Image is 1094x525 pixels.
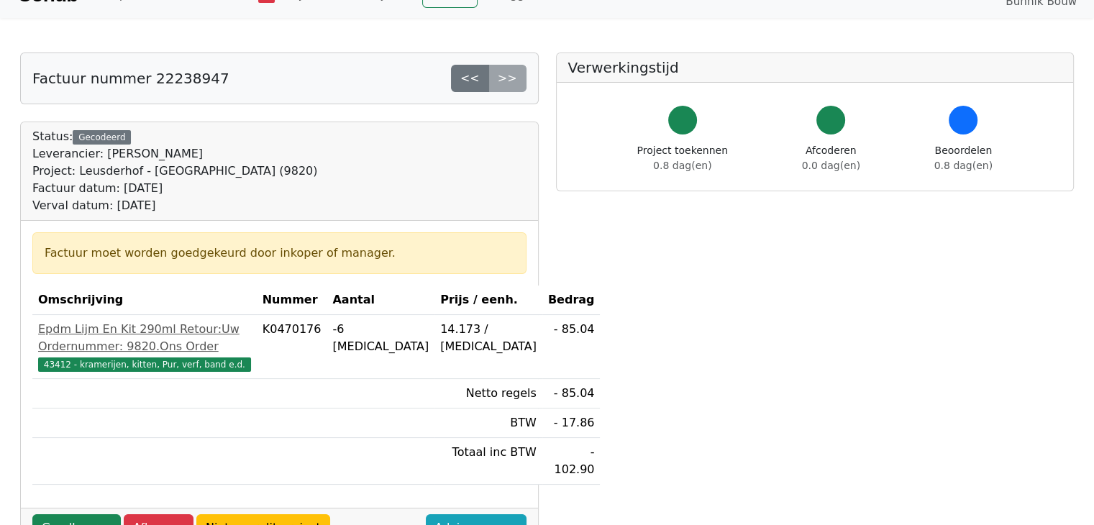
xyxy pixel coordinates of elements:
[802,143,860,173] div: Afcoderen
[434,438,542,485] td: Totaal inc BTW
[653,160,711,171] span: 0.8 dag(en)
[542,438,601,485] td: - 102.90
[332,321,429,355] div: -6 [MEDICAL_DATA]
[32,180,317,197] div: Factuur datum: [DATE]
[45,245,514,262] div: Factuur moet worden goedgekeurd door inkoper of manager.
[32,197,317,214] div: Verval datum: [DATE]
[32,128,317,214] div: Status:
[257,315,327,379] td: K0470176
[568,59,1062,76] h5: Verwerkingstijd
[542,408,601,438] td: - 17.86
[32,163,317,180] div: Project: Leusderhof - [GEOGRAPHIC_DATA] (9820)
[802,160,860,171] span: 0.0 dag(en)
[32,286,257,315] th: Omschrijving
[934,143,993,173] div: Beoordelen
[32,145,317,163] div: Leverancier: [PERSON_NAME]
[73,130,131,145] div: Gecodeerd
[434,379,542,408] td: Netto regels
[542,286,601,315] th: Bedrag
[542,315,601,379] td: - 85.04
[434,286,542,315] th: Prijs / eenh.
[934,160,993,171] span: 0.8 dag(en)
[440,321,537,355] div: 14.173 / [MEDICAL_DATA]
[32,70,229,87] h5: Factuur nummer 22238947
[542,379,601,408] td: - 85.04
[38,357,251,372] span: 43412 - kramerijen, kitten, Pur, verf, band e.d.
[38,321,251,373] a: Epdm Lijm En Kit 290ml Retour:Uw Ordernummer: 9820.Ons Order43412 - kramerijen, kitten, Pur, verf...
[637,143,728,173] div: Project toekennen
[38,321,251,355] div: Epdm Lijm En Kit 290ml Retour:Uw Ordernummer: 9820.Ons Order
[257,286,327,315] th: Nummer
[434,408,542,438] td: BTW
[327,286,434,315] th: Aantal
[451,65,489,92] a: <<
